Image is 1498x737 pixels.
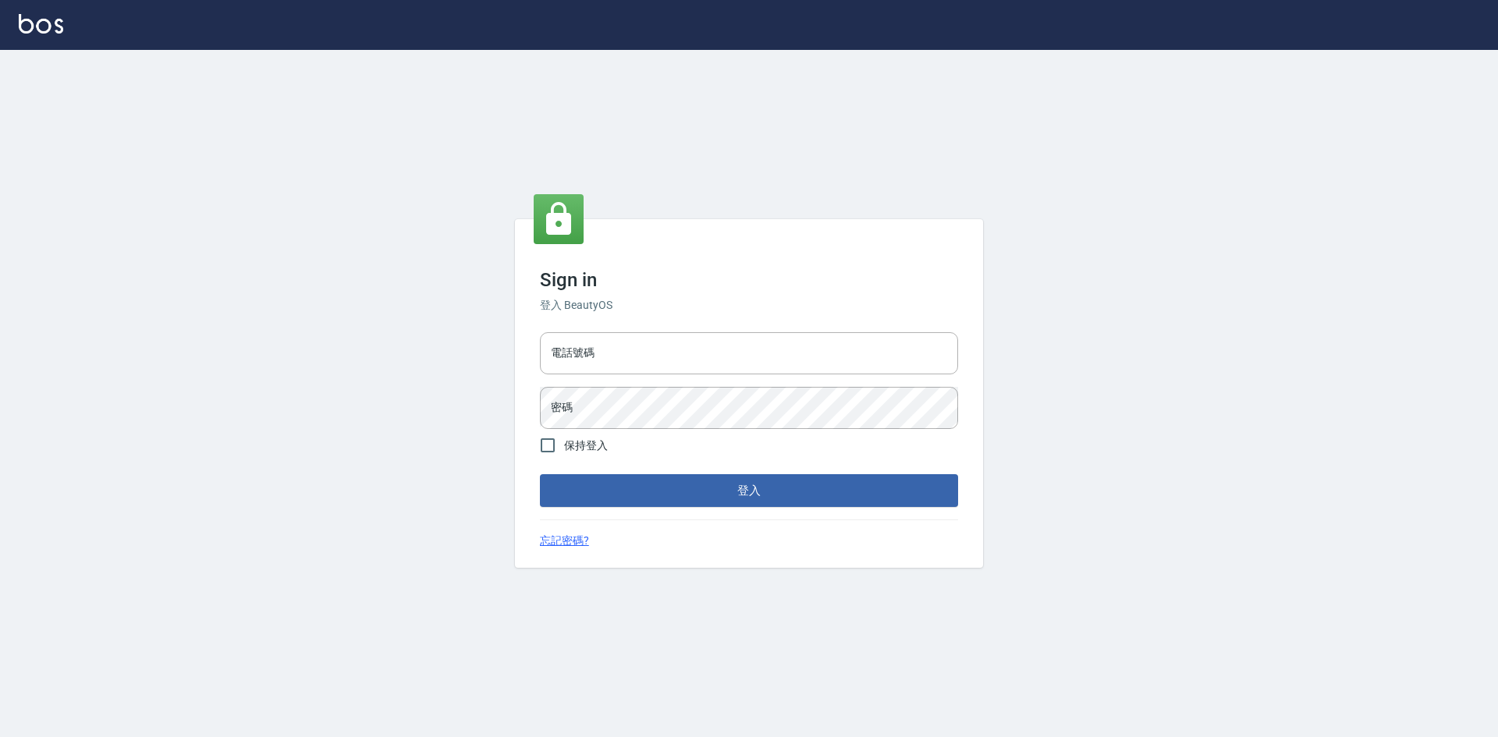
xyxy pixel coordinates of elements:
img: Logo [19,14,63,34]
h6: 登入 BeautyOS [540,297,958,314]
span: 保持登入 [564,438,608,454]
button: 登入 [540,474,958,507]
h3: Sign in [540,269,958,291]
a: 忘記密碼? [540,533,589,549]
